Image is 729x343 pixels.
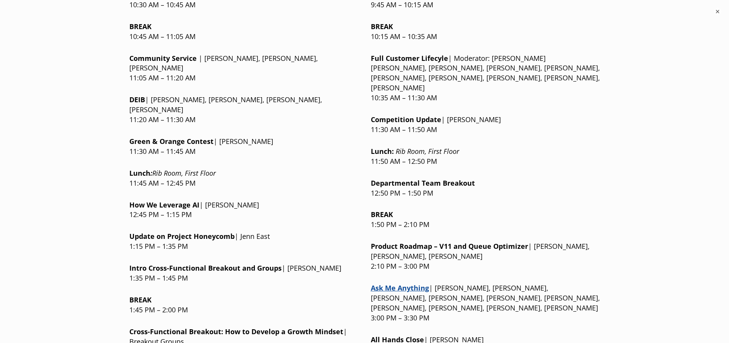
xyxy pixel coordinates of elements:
p: 11:45 AM – 12:45 PM [129,168,359,188]
p: | Moderator: [PERSON_NAME] [PERSON_NAME], [PERSON_NAME], [PERSON_NAME], [PERSON_NAME], [PERSON_NA... [371,54,600,103]
p: 1:45 PM – 2:00 PM [129,295,359,315]
strong: Full Customer Lifecyle [371,54,448,63]
strong: BREAK [371,22,393,31]
strong: Cross-Functional Breakout: H [129,327,343,336]
strong: Community Service [129,54,197,63]
strong: Update on Project Honeycomb [129,232,235,241]
p: | [PERSON_NAME] 12:45 PM – 1:15 PM [129,200,359,220]
p: 1:50 PM – 2:10 PM [371,210,600,230]
em: Rib Room, First Floor [396,147,459,156]
p: 10:15 AM – 10:35 AM [371,22,600,42]
p: | [PERSON_NAME], [PERSON_NAME], [PERSON_NAME], [PERSON_NAME], [PERSON_NAME], [PERSON_NAME], [PERS... [371,283,600,323]
strong: Intro Cross-Functional Breakout and Groups [129,263,282,273]
strong: DEIB [129,95,145,104]
p: 12:50 PM – 1:50 PM [371,178,600,198]
p: | Jenn East 1:15 PM – 1:35 PM [129,232,359,252]
em: Rib Room, First Floor [152,168,216,178]
p: | [PERSON_NAME], [PERSON_NAME], [PERSON_NAME], [PERSON_NAME] 11:20 AM – 11:30 AM [129,95,359,125]
strong: How We Leverage AI [129,200,199,209]
strong: ow to Develop a Growth Mindset [230,327,343,336]
strong: Competition Update [371,115,441,124]
p: 10:45 AM – 11:05 AM [129,22,359,42]
strong: BREAK [371,210,393,219]
button: × [714,8,721,15]
p: | [PERSON_NAME] 11:30 AM – 11:45 AM [129,137,359,157]
p: | [PERSON_NAME] 1:35 PM – 1:45 PM [129,263,359,283]
em: : [150,168,152,178]
strong: Departmental Team Breakout [371,178,475,188]
strong: : [371,147,394,156]
strong: Green & Orange Contest [129,137,214,146]
strong: Product Roadmap – V11 and Queue Optimizer [371,242,528,251]
p: | [PERSON_NAME] 11:30 AM – 11:50 AM [371,115,600,135]
p: | [PERSON_NAME], [PERSON_NAME], [PERSON_NAME] 11:05 AM – 11:20 AM [129,54,359,83]
strong: Lunch [129,168,152,178]
strong: BREAK [129,22,152,31]
strong: BREAK [129,295,152,304]
p: | [PERSON_NAME], [PERSON_NAME], [PERSON_NAME] 2:10 PM – 3:00 PM [371,242,600,271]
strong: Lunch [371,147,392,156]
a: Link opens in a new window [371,283,429,292]
p: 11:50 AM – 12:50 PM [371,147,600,167]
